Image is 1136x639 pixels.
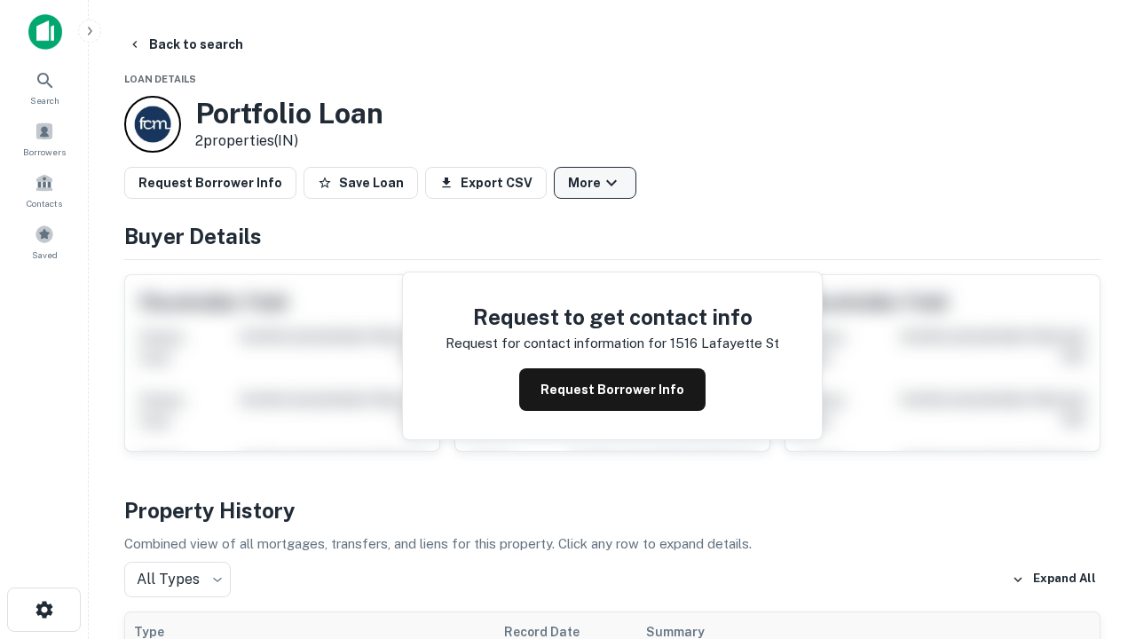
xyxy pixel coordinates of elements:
p: Combined view of all mortgages, transfers, and liens for this property. Click any row to expand d... [124,533,1100,555]
button: Request Borrower Info [124,167,296,199]
button: Request Borrower Info [519,368,706,411]
a: Contacts [5,166,83,214]
h4: Buyer Details [124,220,1100,252]
p: 1516 lafayette st [670,333,779,354]
a: Borrowers [5,114,83,162]
div: All Types [124,562,231,597]
a: Search [5,63,83,111]
button: Expand All [1007,566,1100,593]
p: 2 properties (IN) [195,130,383,152]
img: capitalize-icon.png [28,14,62,50]
button: More [554,167,636,199]
button: Back to search [121,28,250,60]
h4: Request to get contact info [446,301,779,333]
span: Contacts [27,196,62,210]
iframe: Chat Widget [1047,497,1136,582]
a: Saved [5,217,83,265]
h4: Property History [124,494,1100,526]
span: Saved [32,248,58,262]
p: Request for contact information for [446,333,667,354]
button: Save Loan [304,167,418,199]
span: Loan Details [124,74,196,84]
h3: Portfolio Loan [195,97,383,130]
span: Borrowers [23,145,66,159]
button: Export CSV [425,167,547,199]
span: Search [30,93,59,107]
